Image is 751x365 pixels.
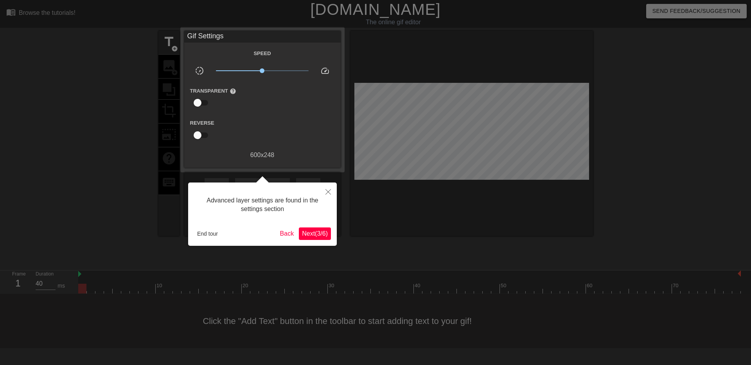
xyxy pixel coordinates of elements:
[194,228,221,240] button: End tour
[194,188,331,222] div: Advanced layer settings are found in the settings section
[302,230,328,237] span: Next ( 3 / 6 )
[277,227,297,240] button: Back
[320,182,337,200] button: Close
[299,227,331,240] button: Next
